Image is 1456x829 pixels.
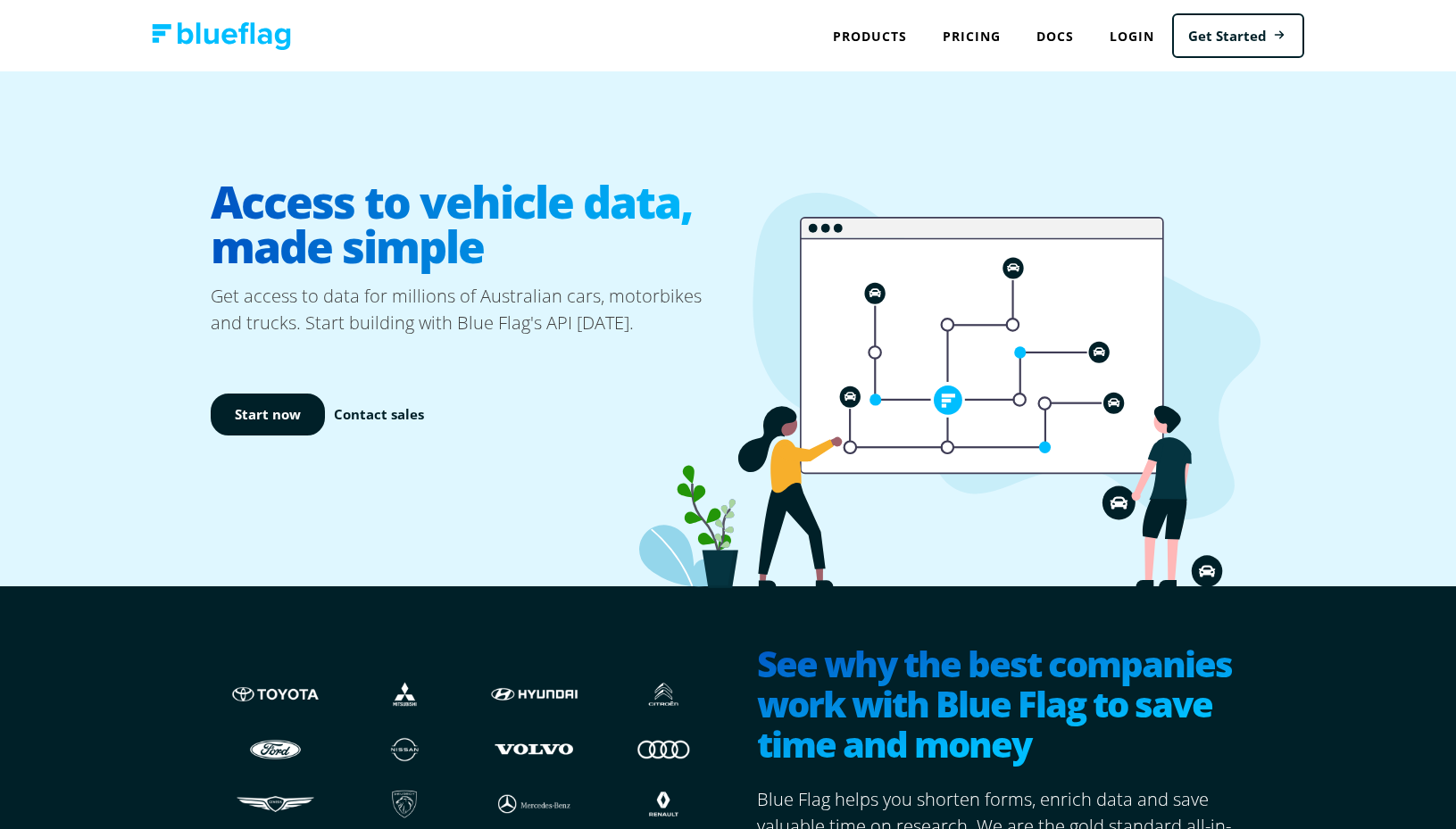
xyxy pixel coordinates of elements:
[211,283,728,336] p: Get access to data for millions of Australian cars, motorbikes and trucks. Start building with Bl...
[358,787,452,821] img: Peugeot logo
[1019,18,1092,54] a: Docs
[334,404,424,425] a: Contact sales
[925,18,1019,54] a: Pricing
[487,787,581,821] img: Mercedes logo
[757,643,1246,768] h2: See why the best companies work with Blue Flag to save time and money
[617,787,711,821] img: Renault logo
[229,732,322,766] img: Ford logo
[358,677,452,711] img: Mistubishi logo
[617,732,711,766] img: Audi logo
[487,677,581,711] img: Hyundai logo
[229,787,322,821] img: Genesis logo
[1172,13,1304,59] a: Get Started
[617,677,711,711] img: Citroen logo
[487,732,581,766] img: Volvo logo
[211,165,728,283] h1: Access to vehicle data, made simple
[152,22,291,50] img: Blue Flag logo
[229,677,322,711] img: Toyota logo
[211,394,325,435] a: Start now
[1092,18,1172,54] a: Login to Blue Flag application
[358,732,452,766] img: Nissan logo
[815,18,925,54] div: Products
